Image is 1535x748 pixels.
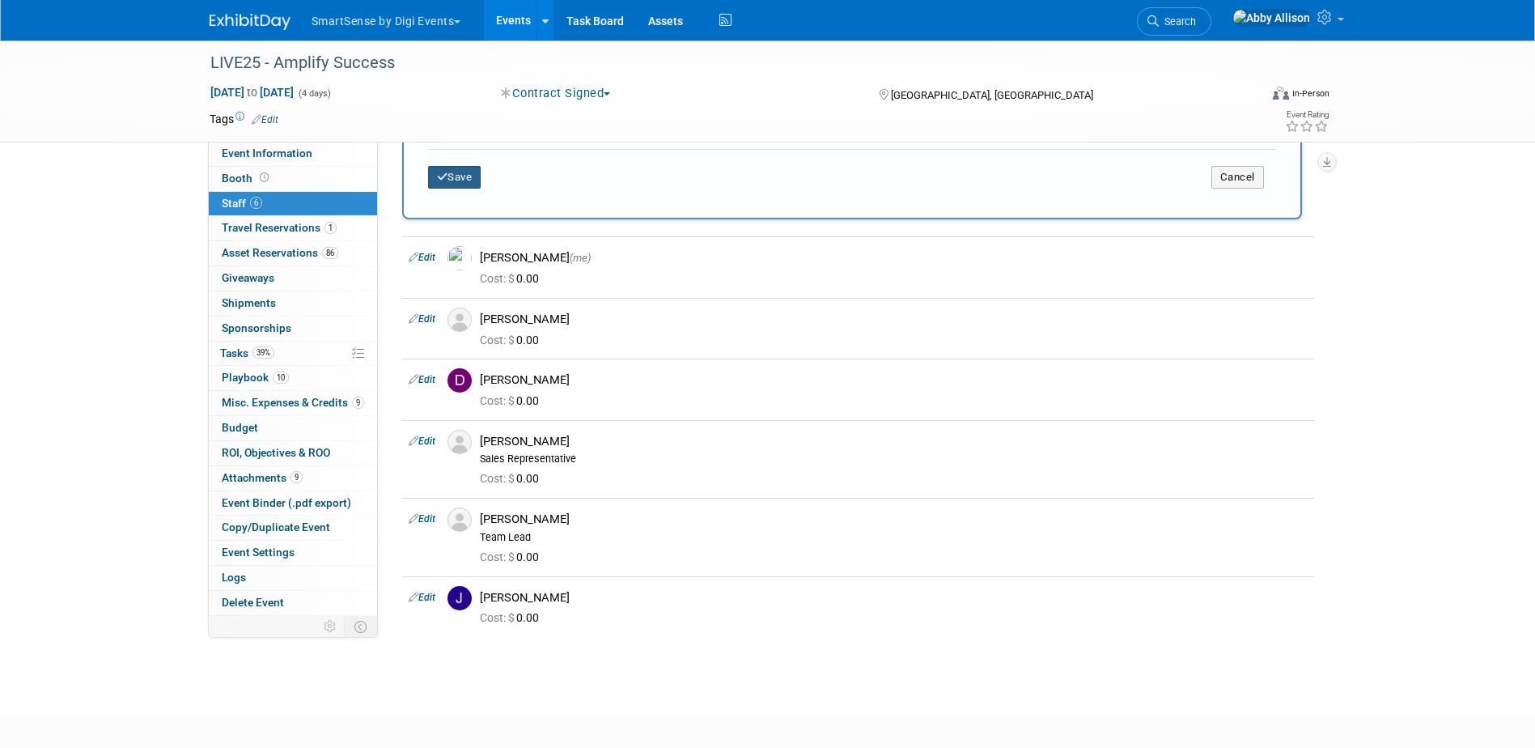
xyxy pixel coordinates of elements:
span: Cost: $ [480,472,516,485]
img: D.jpg [447,368,472,393]
div: [PERSON_NAME] [480,372,1308,388]
span: 9 [290,471,303,483]
span: Event Information [222,147,312,159]
span: Tasks [220,346,274,359]
a: Copy/Duplicate Event [209,516,377,540]
img: Format-Inperson.png [1273,87,1289,100]
a: Edit [409,513,435,525]
a: Giveaways [209,266,377,291]
span: Travel Reservations [222,221,337,234]
span: Search [1159,15,1196,28]
a: Logs [209,566,377,590]
a: Edit [409,374,435,385]
a: Travel Reservations1 [209,216,377,240]
img: ExhibitDay [210,14,290,30]
span: Attachments [222,471,303,484]
div: LIVE25 - Amplify Success [205,49,1235,78]
div: [PERSON_NAME] [480,590,1308,606]
span: 0.00 [480,394,545,407]
img: Associate-Profile-5.png [447,308,472,332]
a: Delete Event [209,591,377,615]
a: Asset Reservations86 [209,241,377,266]
button: Contract Signed [495,85,617,102]
a: Search [1137,7,1211,36]
span: Staff [222,197,262,210]
span: Sponsorships [222,321,291,334]
a: Playbook10 [209,366,377,390]
button: Save [428,166,481,189]
div: Team Lead [480,531,1308,544]
div: [PERSON_NAME] [480,250,1308,266]
div: In-Person [1291,87,1329,100]
span: Misc. Expenses & Credits [222,396,364,409]
span: Booth not reserved yet [257,172,272,184]
div: [PERSON_NAME] [480,434,1308,449]
span: Event Binder (.pdf export) [222,496,351,509]
span: 0.00 [480,334,545,346]
a: Sponsorships [209,317,377,341]
div: [PERSON_NAME] [480,312,1308,327]
div: Sales Representative [480,453,1308,465]
span: 10 [273,372,289,384]
span: Playbook [222,371,289,384]
a: ROI, Objectives & ROO [209,441,377,465]
span: Shipments [222,296,276,309]
img: J.jpg [447,586,472,610]
img: Associate-Profile-5.png [447,430,472,454]
a: Budget [209,416,377,440]
body: Rich Text Area. Press ALT-0 for help. [9,6,825,23]
a: Edit [409,313,435,325]
a: Booth [209,167,377,191]
span: Copy/Duplicate Event [222,521,330,533]
span: 39% [252,346,274,359]
span: to [244,86,260,99]
div: [PERSON_NAME] [480,512,1308,527]
span: 0.00 [480,272,545,285]
img: Abby Allison [1232,9,1311,27]
span: Event Settings [222,546,295,559]
a: Edit [252,114,278,125]
a: Tasks39% [209,342,377,366]
span: 1 [324,222,337,234]
a: Attachments9 [209,466,377,491]
span: 0.00 [480,611,545,624]
span: Budget [222,421,258,434]
a: Shipments [209,291,377,316]
span: Cost: $ [480,394,516,407]
div: Event Rating [1285,111,1329,119]
td: Personalize Event Tab Strip [316,616,345,637]
span: Cost: $ [480,272,516,285]
a: Misc. Expenses & Credits9 [209,391,377,415]
span: (4 days) [297,88,331,99]
span: Logs [222,571,246,584]
span: 0.00 [480,472,545,485]
span: [DATE] [DATE] [210,85,295,100]
span: Cost: $ [480,334,516,346]
span: Cost: $ [480,550,516,563]
span: 0.00 [480,550,545,563]
a: Event Information [209,142,377,166]
span: Asset Reservations [222,246,338,259]
a: Event Settings [209,541,377,565]
img: Associate-Profile-5.png [447,508,472,532]
span: ROI, Objectives & ROO [222,446,330,459]
span: Delete Event [222,596,284,609]
span: 6 [250,197,262,209]
div: Event Format [1164,84,1330,108]
span: Cost: $ [480,611,516,624]
a: Edit [409,592,435,603]
span: Booth [222,172,272,185]
span: 86 [322,247,338,259]
button: Cancel [1211,166,1264,189]
td: Toggle Event Tabs [344,616,377,637]
span: (me) [570,252,591,264]
a: Edit [409,436,435,447]
td: Tags [210,111,278,127]
a: Edit [409,252,435,263]
a: Event Binder (.pdf export) [209,491,377,516]
a: Staff6 [209,192,377,216]
span: 9 [352,397,364,409]
span: Giveaways [222,271,274,284]
span: [GEOGRAPHIC_DATA], [GEOGRAPHIC_DATA] [891,89,1093,101]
